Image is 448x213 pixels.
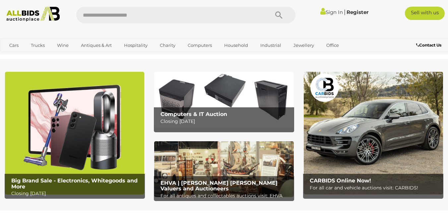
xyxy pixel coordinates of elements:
[5,51,27,62] a: Sports
[53,40,73,51] a: Wine
[11,177,138,190] b: Big Brand Sale - Electronics, Whitegoods and More
[416,42,443,49] a: Contact Us
[289,40,318,51] a: Jewellery
[156,40,180,51] a: Charity
[5,72,144,194] a: Big Brand Sale - Electronics, Whitegoods and More Big Brand Sale - Electronics, Whitegoods and Mo...
[310,184,440,192] p: For all car and vehicle auctions visit: CARBIDS!
[154,141,293,197] img: EHVA | Evans Hastings Valuers and Auctioneers
[416,43,441,48] b: Contact Us
[160,117,291,126] p: Closing [DATE]
[183,40,216,51] a: Computers
[160,111,227,117] b: Computers & IT Auction
[5,40,23,51] a: Cars
[27,40,49,51] a: Trucks
[220,40,252,51] a: Household
[11,189,142,198] p: Closing [DATE]
[322,40,343,51] a: Office
[256,40,286,51] a: Industrial
[77,40,116,51] a: Antiques & Art
[262,7,295,23] button: Search
[160,180,278,192] b: EHVA | [PERSON_NAME] [PERSON_NAME] Valuers and Auctioneers
[310,177,371,184] b: CARBIDS Online Now!
[5,72,144,194] img: Big Brand Sale - Electronics, Whitegoods and More
[31,51,87,62] a: [GEOGRAPHIC_DATA]
[304,72,443,194] img: CARBIDS Online Now!
[154,72,293,128] a: Computers & IT Auction Computers & IT Auction Closing [DATE]
[320,9,343,15] a: Sign In
[344,8,346,16] span: |
[405,7,445,20] a: Sell with us
[120,40,152,51] a: Hospitality
[160,192,291,200] p: For all antiques and collectables auctions visit: EHVA
[154,72,293,128] img: Computers & IT Auction
[154,141,293,197] a: EHVA | Evans Hastings Valuers and Auctioneers EHVA | [PERSON_NAME] [PERSON_NAME] Valuers and Auct...
[304,72,443,194] a: CARBIDS Online Now! CARBIDS Online Now! For all car and vehicle auctions visit: CARBIDS!
[347,9,368,15] a: Register
[3,7,63,22] img: Allbids.com.au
